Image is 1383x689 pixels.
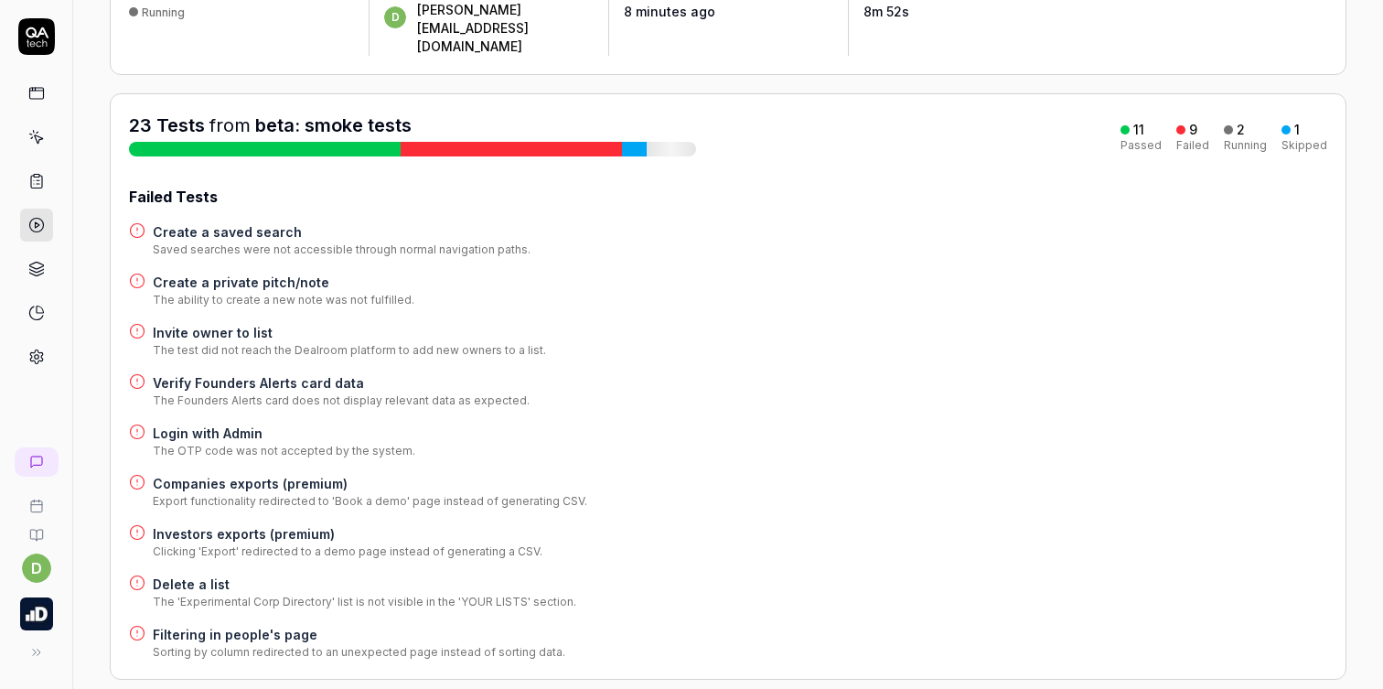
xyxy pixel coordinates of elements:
span: 23 Tests [129,114,205,136]
div: 9 [1189,122,1197,138]
div: 11 [1133,122,1144,138]
div: [PERSON_NAME][EMAIL_ADDRESS][DOMAIN_NAME] [417,1,594,56]
div: Clicking 'Export' redirected to a demo page instead of generating a CSV. [153,544,542,560]
a: Companies exports (premium) [153,474,587,493]
a: Create a private pitch/note [153,273,414,292]
div: Skipped [1281,140,1327,151]
a: New conversation [15,447,59,477]
div: Running [142,5,185,19]
button: d [22,554,51,583]
div: Failed Tests [129,186,1327,208]
div: 1 [1294,122,1300,138]
a: Create a saved search [153,222,531,242]
span: d [384,6,406,28]
a: Documentation [7,513,65,543]
div: Sorting by column redirected to an unexpected page instead of sorting data. [153,644,565,661]
time: 8m 52s [863,4,909,19]
a: Delete a list [153,575,576,594]
a: Verify Founders Alerts card data [153,373,530,393]
button: Dealroom.co B.V. Logo [7,583,65,634]
div: The 'Experimental Corp Directory' list is not visible in the 'YOUR LISTS' section. [153,594,576,610]
a: Login with Admin [153,424,415,443]
a: Investors exports (premium) [153,524,542,544]
div: The test did not reach the Dealroom platform to add new owners to a list. [153,342,546,359]
div: The OTP code was not accepted by the system. [153,443,415,459]
div: 2 [1237,122,1245,138]
div: Passed [1120,140,1162,151]
div: The ability to create a new note was not fulfilled. [153,292,414,308]
div: Saved searches were not accessible through normal navigation paths. [153,242,531,258]
div: Failed [1176,140,1209,151]
a: Filtering in people's page [153,625,565,644]
time: 8 minutes ago [624,4,715,19]
div: Export functionality redirected to 'Book a demo' page instead of generating CSV. [153,493,587,510]
span: from [209,114,251,136]
div: The Founders Alerts card does not display relevant data as expected. [153,393,530,409]
img: Dealroom.co B.V. Logo [20,597,53,630]
a: Book a call with us [7,484,65,513]
div: Running [1224,140,1267,151]
a: Invite owner to list [153,323,546,342]
a: beta: smoke tests [255,114,412,136]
